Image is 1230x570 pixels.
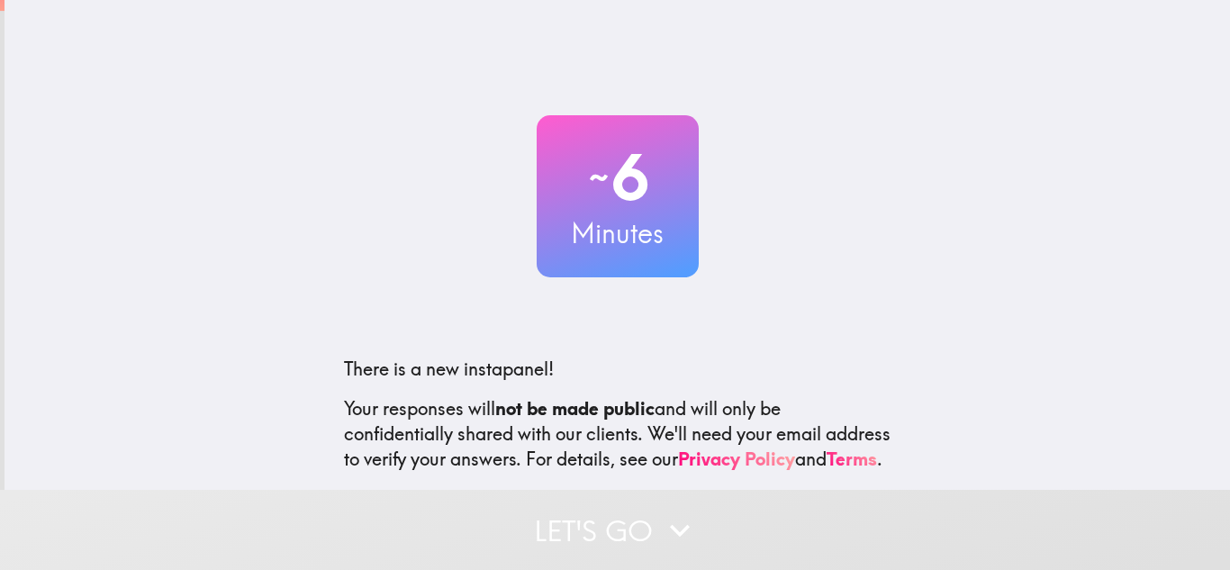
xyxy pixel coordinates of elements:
[495,397,655,420] b: not be made public
[537,214,699,252] h3: Minutes
[344,396,891,472] p: Your responses will and will only be confidentially shared with our clients. We'll need your emai...
[678,448,795,470] a: Privacy Policy
[344,486,891,537] p: This invite is exclusively for you, please do not share it. Complete it soon because spots are li...
[537,140,699,214] h2: 6
[586,150,611,204] span: ~
[827,448,877,470] a: Terms
[344,357,554,380] span: There is a new instapanel!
